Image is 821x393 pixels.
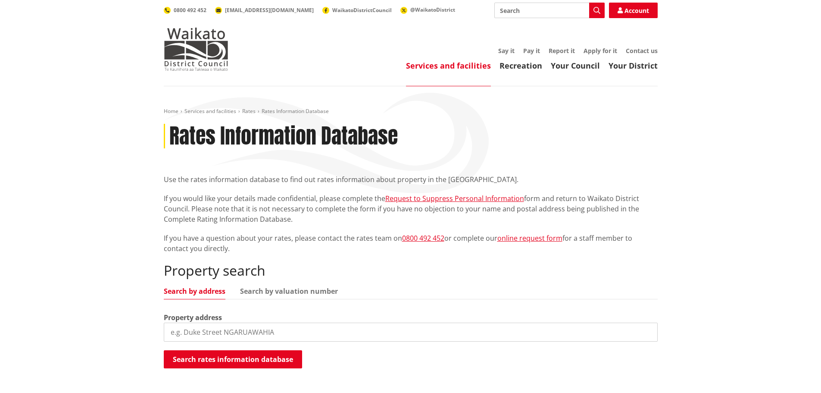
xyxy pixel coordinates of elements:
a: Services and facilities [184,107,236,115]
a: Report it [549,47,575,55]
input: e.g. Duke Street NGARUAWAHIA [164,323,658,342]
input: Search input [494,3,605,18]
a: Search by address [164,288,225,295]
button: Search rates information database [164,350,302,368]
a: Recreation [499,60,542,71]
span: @WaikatoDistrict [410,6,455,13]
nav: breadcrumb [164,108,658,115]
a: Account [609,3,658,18]
a: @WaikatoDistrict [400,6,455,13]
a: 0800 492 452 [164,6,206,14]
span: 0800 492 452 [174,6,206,14]
a: Your Council [551,60,600,71]
a: Your District [609,60,658,71]
a: Pay it [523,47,540,55]
a: Services and facilities [406,60,491,71]
h1: Rates Information Database [169,124,398,149]
img: Waikato District Council - Te Kaunihera aa Takiwaa o Waikato [164,28,228,71]
span: [EMAIL_ADDRESS][DOMAIN_NAME] [225,6,314,14]
p: If you have a question about your rates, please contact the rates team on or complete our for a s... [164,233,658,254]
p: Use the rates information database to find out rates information about property in the [GEOGRAPHI... [164,174,658,185]
a: online request form [497,233,562,243]
label: Property address [164,312,222,323]
span: WaikatoDistrictCouncil [332,6,392,14]
a: Home [164,107,178,115]
a: [EMAIL_ADDRESS][DOMAIN_NAME] [215,6,314,14]
a: WaikatoDistrictCouncil [322,6,392,14]
span: Rates Information Database [262,107,329,115]
h2: Property search [164,262,658,279]
a: Search by valuation number [240,288,338,295]
a: Say it [498,47,515,55]
a: Request to Suppress Personal Information [385,194,524,203]
a: 0800 492 452 [402,233,444,243]
a: Rates [242,107,256,115]
p: If you would like your details made confidential, please complete the form and return to Waikato ... [164,193,658,224]
a: Apply for it [584,47,617,55]
a: Contact us [626,47,658,55]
